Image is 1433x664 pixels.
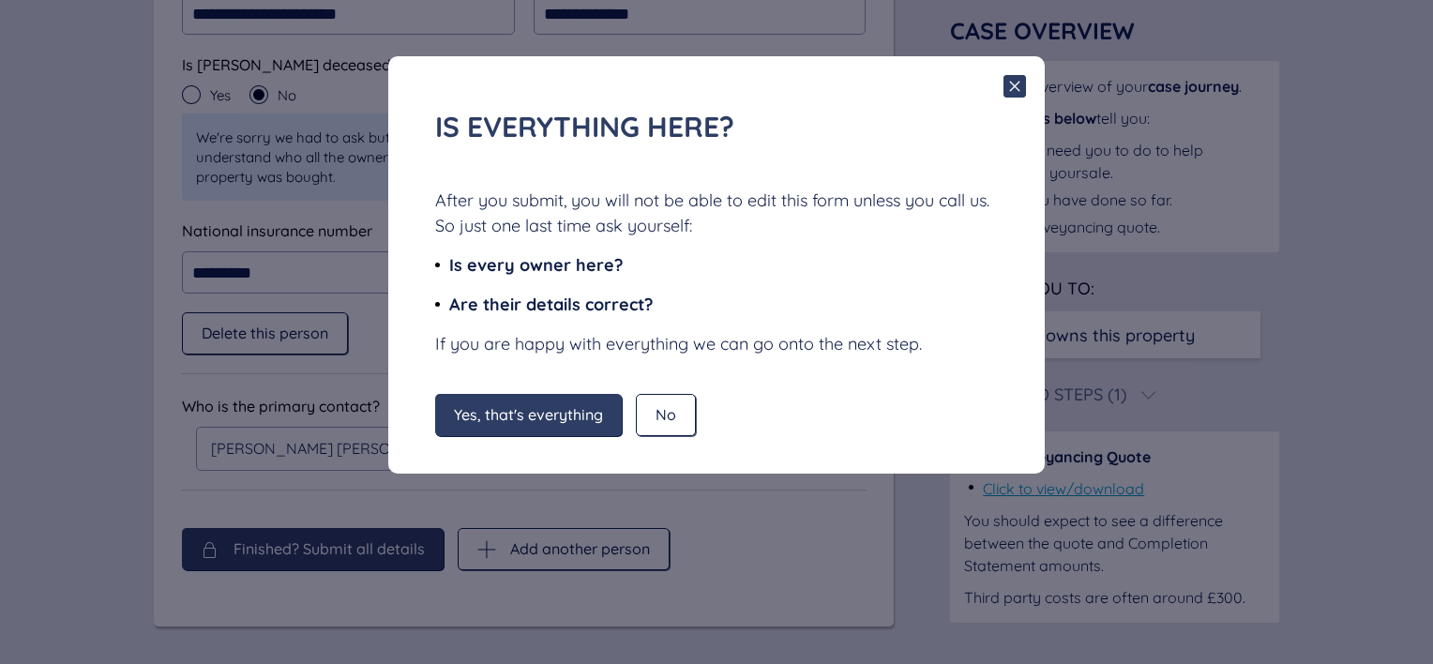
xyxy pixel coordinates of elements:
span: Is everything here? [435,109,734,144]
span: Is every owner here? [449,254,623,276]
div: After you submit, you will not be able to edit this form unless you call us. So just one last tim... [435,188,998,238]
span: Yes, that's everything [454,406,603,423]
div: If you are happy with everything we can go onto the next step. [435,331,998,356]
span: No [656,406,676,423]
span: Are their details correct? [449,294,653,315]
